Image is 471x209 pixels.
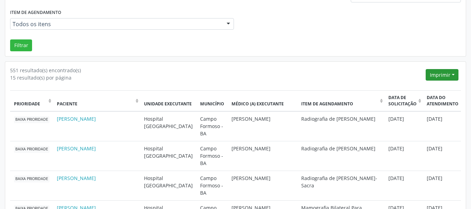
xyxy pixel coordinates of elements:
[14,116,50,124] span: Baixa Prioridade
[301,101,378,107] div: Item de agendamento
[228,171,297,200] td: [PERSON_NAME]
[297,141,385,171] td: Radiografia de [PERSON_NAME]
[144,101,193,107] div: Unidade executante
[200,101,224,107] div: Município
[140,171,196,200] td: Hospital [GEOGRAPHIC_DATA]
[10,67,423,74] div: 551 resultado(s) encontrado(s)
[385,111,423,141] td: [DATE]
[423,111,462,141] td: [DATE]
[385,141,423,171] td: [DATE]
[231,101,294,107] div: Médico (a) executante
[427,95,458,107] div: Data do atendimento
[423,171,462,200] td: [DATE]
[57,145,96,152] a: [PERSON_NAME]
[10,74,423,81] div: 15 resultado(s) por página
[196,141,228,171] td: Campo Formoso - BA
[196,171,228,200] td: Campo Formoso - BA
[297,171,385,200] td: Radiografia de [PERSON_NAME]-Sacra
[10,39,32,51] button: Filtrar
[13,21,220,28] span: Todos os itens
[426,69,458,81] button: Imprimir
[385,171,423,200] td: [DATE]
[228,141,297,171] td: [PERSON_NAME]
[297,111,385,141] td: Radiografia de [PERSON_NAME]
[388,95,417,107] div: Data de solicitação
[14,101,47,107] div: Prioridade
[423,141,462,171] td: [DATE]
[14,176,50,183] span: Baixa Prioridade
[10,7,61,18] label: Item de agendamento
[57,175,96,181] a: [PERSON_NAME]
[57,101,134,107] div: Paciente
[196,111,228,141] td: Campo Formoso - BA
[140,111,196,141] td: Hospital [GEOGRAPHIC_DATA]
[57,115,96,122] a: [PERSON_NAME]
[140,141,196,171] td: Hospital [GEOGRAPHIC_DATA]
[14,146,50,153] span: Baixa Prioridade
[228,111,297,141] td: [PERSON_NAME]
